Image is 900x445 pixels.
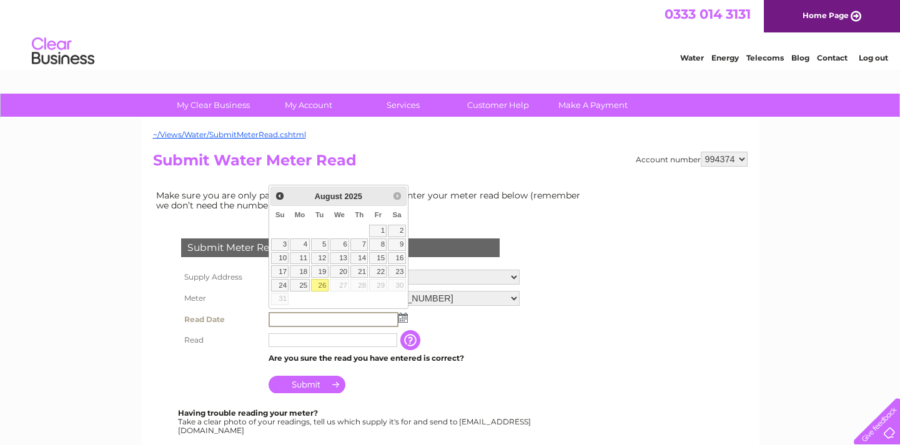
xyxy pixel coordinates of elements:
[178,408,318,418] b: Having trouble reading your meter?
[153,130,306,139] a: ~/Views/Water/SubmitMeterRead.cshtml
[355,211,363,218] span: Thursday
[375,211,382,218] span: Friday
[269,376,345,393] input: Submit
[334,211,345,218] span: Wednesday
[290,238,309,251] a: 4
[447,94,550,117] a: Customer Help
[352,94,455,117] a: Services
[746,53,784,62] a: Telecoms
[311,279,329,291] a: 26
[31,32,95,71] img: logo.png
[178,267,265,288] th: Supply Address
[178,288,265,309] th: Meter
[275,191,285,201] span: Prev
[791,53,809,62] a: Blog
[369,238,387,251] a: 8
[330,265,350,278] a: 20
[181,238,500,257] div: Submit Meter Read
[680,53,704,62] a: Water
[388,238,405,251] a: 9
[257,94,360,117] a: My Account
[153,187,590,213] td: Make sure you are only paying for what you use. Simply enter your meter read below (remember we d...
[265,350,523,366] td: Are you sure the read you have entered is correct?
[388,225,405,237] a: 2
[350,238,368,251] a: 7
[162,94,265,117] a: My Clear Business
[393,211,402,218] span: Saturday
[369,252,387,265] a: 15
[178,309,265,330] th: Read Date
[295,211,305,218] span: Monday
[859,53,888,62] a: Log out
[156,7,746,61] div: Clear Business is a trading name of Verastar Limited (registered in [GEOGRAPHIC_DATA] No. 3667643...
[271,238,289,251] a: 3
[330,238,350,251] a: 6
[275,211,285,218] span: Sunday
[350,252,368,265] a: 14
[330,252,350,265] a: 13
[388,252,405,265] a: 16
[398,313,408,323] img: ...
[636,152,748,167] div: Account number
[817,53,848,62] a: Contact
[369,265,387,278] a: 22
[290,265,309,278] a: 18
[541,94,645,117] a: Make A Payment
[271,279,289,291] a: 24
[178,409,533,434] div: Take a clear photo of your readings, tell us which supply it's for and send to [EMAIL_ADDRESS][DO...
[290,252,309,265] a: 11
[369,225,387,237] a: 1
[400,330,423,350] input: Information
[344,192,362,201] span: 2025
[178,330,265,350] th: Read
[153,152,748,175] h2: Submit Water Meter Read
[315,192,342,201] span: August
[271,252,289,265] a: 10
[290,279,309,291] a: 25
[311,252,329,265] a: 12
[271,265,289,278] a: 17
[388,265,405,278] a: 23
[711,53,739,62] a: Energy
[350,265,368,278] a: 21
[315,211,324,218] span: Tuesday
[272,188,287,203] a: Prev
[665,6,751,22] a: 0333 014 3131
[311,265,329,278] a: 19
[311,238,329,251] a: 5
